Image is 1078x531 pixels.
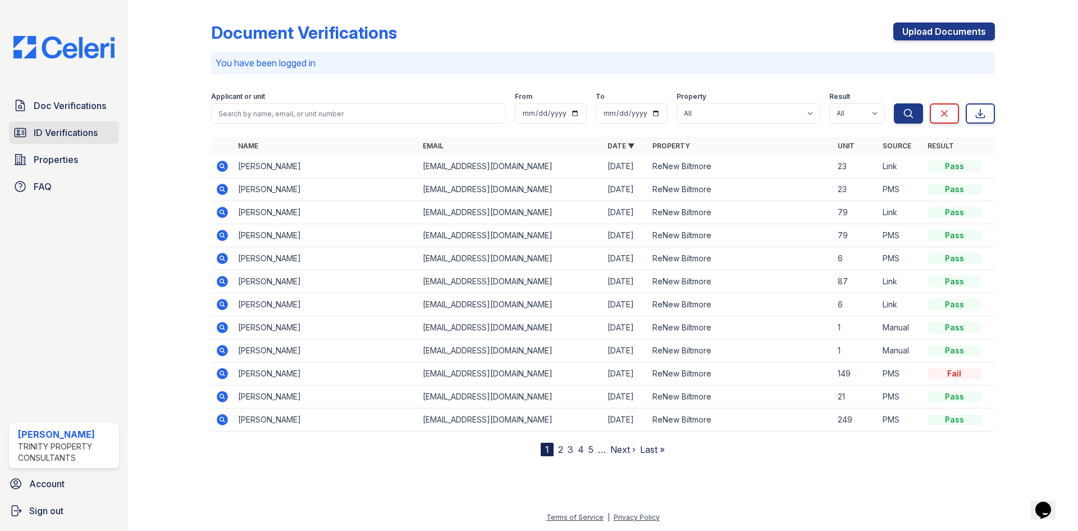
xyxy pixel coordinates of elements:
td: [PERSON_NAME] [234,224,418,247]
td: [EMAIL_ADDRESS][DOMAIN_NAME] [418,270,603,293]
td: [EMAIL_ADDRESS][DOMAIN_NAME] [418,385,603,409]
td: Link [878,270,923,293]
a: Next › [610,444,636,455]
td: [EMAIL_ADDRESS][DOMAIN_NAME] [418,178,603,201]
td: [EMAIL_ADDRESS][DOMAIN_NAME] [418,224,603,247]
a: Doc Verifications [9,94,119,117]
div: Pass [928,299,981,310]
td: PMS [878,178,923,201]
td: 23 [833,178,878,201]
label: Property [677,92,706,101]
td: [DATE] [603,224,648,247]
td: ReNew Biltmore [648,178,833,201]
td: [DATE] [603,155,648,178]
td: [DATE] [603,339,648,362]
td: [PERSON_NAME] [234,362,418,385]
td: PMS [878,224,923,247]
td: [DATE] [603,385,648,409]
div: Pass [928,345,981,356]
a: Terms of Service [546,513,604,521]
label: To [596,92,605,101]
td: [EMAIL_ADDRESS][DOMAIN_NAME] [418,316,603,339]
div: Pass [928,253,981,264]
td: 21 [833,385,878,409]
p: You have been logged in [216,56,990,70]
td: [PERSON_NAME] [234,293,418,316]
a: Date ▼ [607,142,634,150]
div: Pass [928,207,981,218]
a: Sign out [4,500,124,522]
td: ReNew Biltmore [648,270,833,293]
label: From [515,92,532,101]
a: FAQ [9,175,119,198]
td: 79 [833,201,878,224]
td: [DATE] [603,293,648,316]
a: Unit [838,142,855,150]
a: Property [652,142,690,150]
td: [EMAIL_ADDRESS][DOMAIN_NAME] [418,155,603,178]
td: [EMAIL_ADDRESS][DOMAIN_NAME] [418,409,603,432]
td: Link [878,201,923,224]
td: [PERSON_NAME] [234,409,418,432]
td: ReNew Biltmore [648,293,833,316]
span: Doc Verifications [34,99,106,112]
a: 5 [588,444,593,455]
a: Result [928,142,954,150]
div: Pass [928,161,981,172]
td: ReNew Biltmore [648,409,833,432]
td: PMS [878,362,923,385]
td: ReNew Biltmore [648,385,833,409]
div: Pass [928,391,981,402]
td: [PERSON_NAME] [234,270,418,293]
a: Privacy Policy [614,513,660,521]
a: Name [238,142,258,150]
div: Pass [928,276,981,287]
td: 23 [833,155,878,178]
a: 3 [568,444,573,455]
td: [PERSON_NAME] [234,316,418,339]
td: Manual [878,316,923,339]
td: 6 [833,247,878,270]
a: ID Verifications [9,121,119,144]
div: 1 [541,443,554,456]
div: Trinity Property Consultants [18,441,115,464]
td: 1 [833,339,878,362]
td: ReNew Biltmore [648,339,833,362]
span: … [598,443,606,456]
span: Account [29,477,65,491]
td: [DATE] [603,409,648,432]
td: Link [878,293,923,316]
img: CE_Logo_Blue-a8612792a0a2168367f1c8372b55b34899dd931a85d93a1a3d3e32e68fde9ad4.png [4,36,124,58]
label: Result [829,92,850,101]
span: ID Verifications [34,126,98,139]
div: [PERSON_NAME] [18,428,115,441]
td: 1 [833,316,878,339]
a: 4 [578,444,584,455]
td: [EMAIL_ADDRESS][DOMAIN_NAME] [418,293,603,316]
td: [DATE] [603,247,648,270]
td: [EMAIL_ADDRESS][DOMAIN_NAME] [418,201,603,224]
td: [DATE] [603,201,648,224]
input: Search by name, email, or unit number [211,103,506,124]
td: PMS [878,409,923,432]
a: Upload Documents [893,22,995,40]
div: Pass [928,184,981,195]
label: Applicant or unit [211,92,265,101]
td: [DATE] [603,270,648,293]
a: Properties [9,148,119,171]
td: [PERSON_NAME] [234,155,418,178]
td: [PERSON_NAME] [234,247,418,270]
td: ReNew Biltmore [648,316,833,339]
a: Source [883,142,911,150]
td: 149 [833,362,878,385]
td: ReNew Biltmore [648,247,833,270]
td: Manual [878,339,923,362]
div: Pass [928,414,981,425]
td: ReNew Biltmore [648,201,833,224]
span: FAQ [34,180,52,193]
span: Sign out [29,504,63,518]
td: ReNew Biltmore [648,362,833,385]
td: [PERSON_NAME] [234,339,418,362]
td: 249 [833,409,878,432]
